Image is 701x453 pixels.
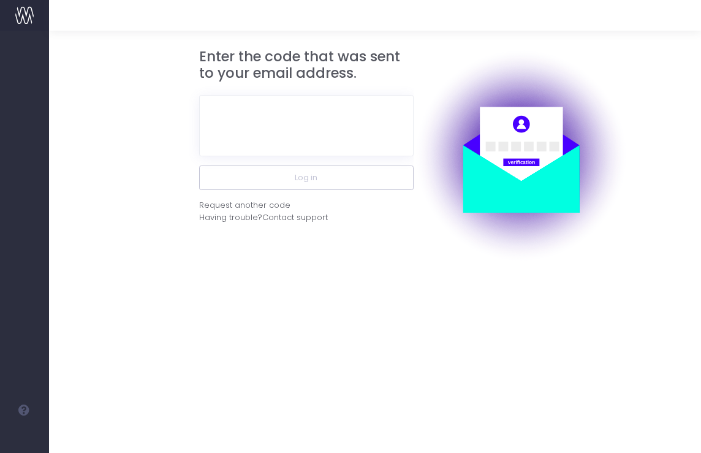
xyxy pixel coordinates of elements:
[199,211,414,224] div: Having trouble?
[199,199,290,211] div: Request another code
[15,428,34,447] img: images/default_profile_image.png
[414,48,628,263] img: auth.png
[199,166,414,190] button: Log in
[199,48,414,82] h3: Enter the code that was sent to your email address.
[262,211,328,224] span: Contact support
